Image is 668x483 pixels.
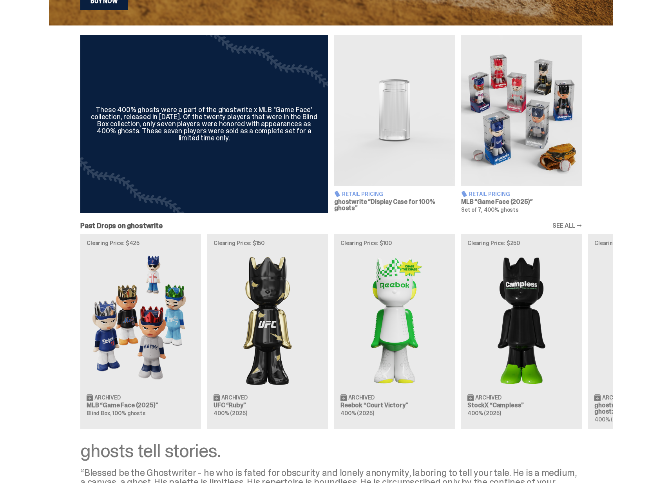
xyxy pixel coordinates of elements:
[94,395,121,400] span: Archived
[207,234,328,429] a: Clearing Price: $150 Ruby Archived
[469,191,510,197] span: Retail Pricing
[348,395,375,400] span: Archived
[340,240,449,246] p: Clearing Price: $100
[602,395,628,400] span: Archived
[214,402,322,409] h3: UFC “Ruby”
[594,416,628,423] span: 400% (2025)
[461,35,582,213] a: Game Face (2025) Retail Pricing
[467,252,576,387] img: Campless
[467,410,501,417] span: 400% (2025)
[112,410,145,417] span: 100% ghosts
[87,402,195,409] h3: MLB “Game Face (2025)”
[342,191,383,197] span: Retail Pricing
[334,199,455,211] h3: ghostwrite “Display Case for 100% ghosts”
[80,234,201,429] a: Clearing Price: $425 Game Face (2025) Archived
[87,240,195,246] p: Clearing Price: $425
[552,223,582,229] a: SEE ALL →
[461,234,582,429] a: Clearing Price: $250 Campless Archived
[214,240,322,246] p: Clearing Price: $150
[80,441,582,460] div: ghosts tell stories.
[340,410,374,417] span: 400% (2025)
[334,35,455,186] img: Display Case for 100% ghosts
[334,35,455,213] a: Display Case for 100% ghosts Retail Pricing
[214,410,247,417] span: 400% (2025)
[87,252,195,387] img: Game Face (2025)
[221,395,248,400] span: Archived
[214,252,322,387] img: Ruby
[467,402,576,409] h3: StockX “Campless”
[475,395,501,400] span: Archived
[334,234,455,429] a: Clearing Price: $100 Court Victory Archived
[90,106,319,142] div: These 400% ghosts were a part of the ghostwrite x MLB "Game Face" collection, released in [DATE]....
[461,206,519,213] span: Set of 7, 400% ghosts
[461,35,582,186] img: Game Face (2025)
[461,199,582,205] h3: MLB “Game Face (2025)”
[87,410,112,417] span: Blind Box,
[340,402,449,409] h3: Reebok “Court Victory”
[80,222,163,229] h2: Past Drops on ghostwrite
[340,252,449,387] img: Court Victory
[467,240,576,246] p: Clearing Price: $250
